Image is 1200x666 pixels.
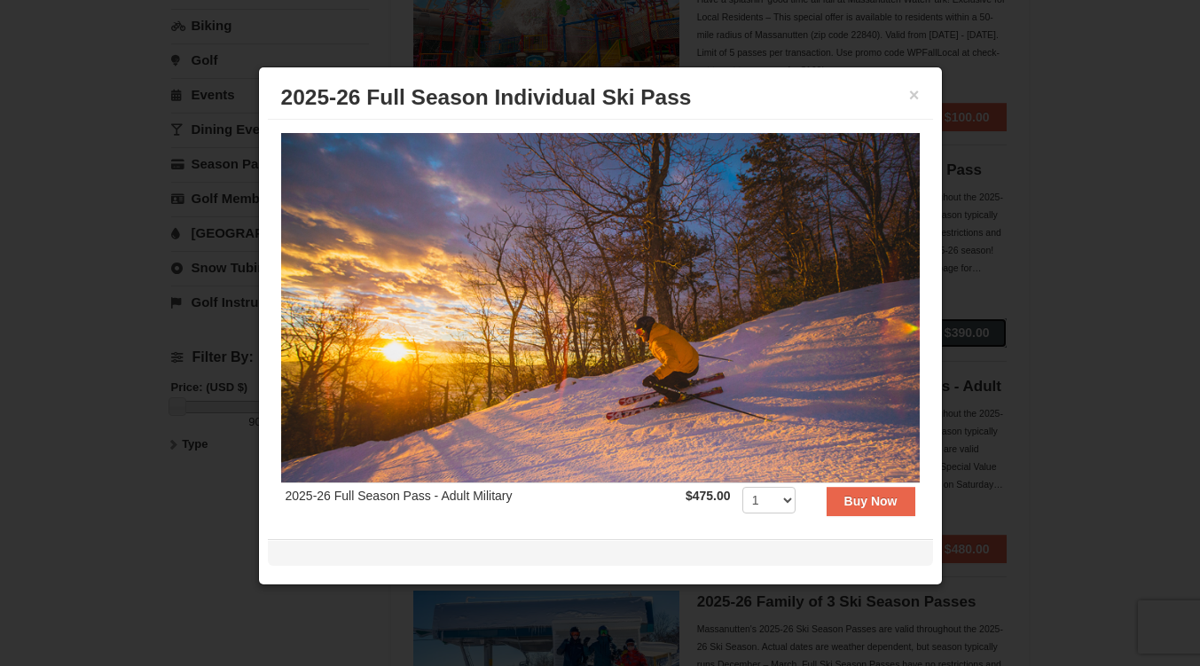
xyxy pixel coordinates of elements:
td: 2025-26 Full Season Pass - Adult Military [281,483,681,527]
button: Buy Now [827,487,915,515]
strong: Buy Now [844,494,898,508]
button: × [909,86,920,104]
strong: $475.00 [686,489,731,503]
h3: 2025-26 Full Season Individual Ski Pass [281,84,920,111]
img: 6619937-208-2295c65e.jpg [281,133,920,482]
